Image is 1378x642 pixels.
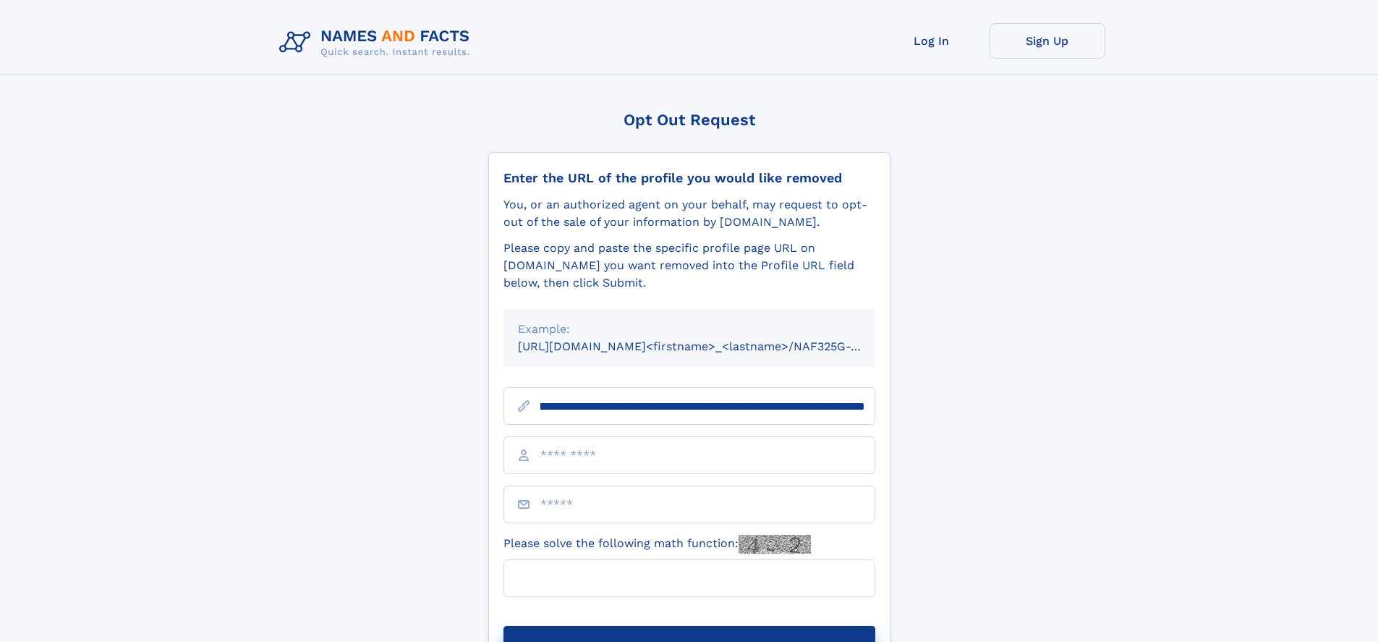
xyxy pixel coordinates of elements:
[518,339,903,353] small: [URL][DOMAIN_NAME]<firstname>_<lastname>/NAF325G-xxxxxxxx
[874,23,990,59] a: Log In
[503,240,875,292] div: Please copy and paste the specific profile page URL on [DOMAIN_NAME] you want removed into the Pr...
[990,23,1105,59] a: Sign Up
[503,170,875,186] div: Enter the URL of the profile you would like removed
[488,111,890,129] div: Opt Out Request
[518,321,861,338] div: Example:
[273,23,482,62] img: Logo Names and Facts
[503,196,875,231] div: You, or an authorized agent on your behalf, may request to opt-out of the sale of your informatio...
[503,535,811,554] label: Please solve the following math function:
